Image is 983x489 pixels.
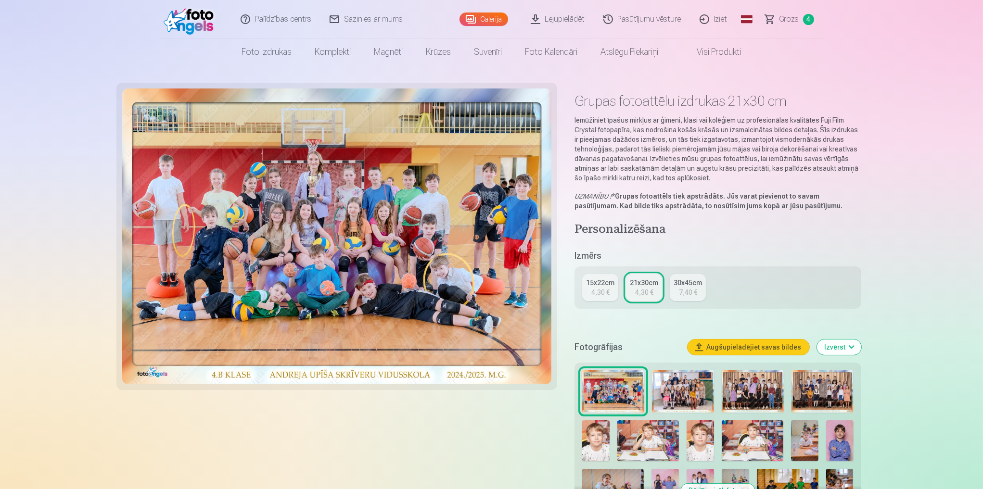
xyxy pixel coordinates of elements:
[304,38,363,65] a: Komplekti
[460,13,508,26] a: Galerija
[463,38,514,65] a: Suvenīri
[582,274,618,301] a: 15x22cm4,30 €
[363,38,415,65] a: Magnēti
[591,288,610,297] div: 4,30 €
[779,13,799,25] span: Grozs
[164,4,219,35] img: /fa1
[574,92,861,110] h1: Grupas fotoattēlu izdrukas 21x30 cm
[635,288,653,297] div: 4,30 €
[574,249,861,263] h5: Izmērs
[574,192,612,200] em: UZMANĪBU !
[670,274,706,301] a: 30x45cm7,40 €
[817,339,861,355] button: Izvērst
[415,38,463,65] a: Krūzes
[514,38,589,65] a: Foto kalendāri
[574,192,843,210] strong: Grupas fotoattēls tiek apstrādāts. Jūs varat pievienot to savam pasūtījumam. Kad bilde tiks apstr...
[586,278,614,288] div: 15x22cm
[803,14,814,25] span: 4
[688,339,809,355] button: Augšupielādējiet savas bildes
[574,340,679,354] h5: Fotogrāfijas
[589,38,670,65] a: Atslēgu piekariņi
[674,278,702,288] div: 30x45cm
[626,274,662,301] a: 21x30cm4,30 €
[574,115,861,183] p: Iemūžiniet īpašus mirkļus ar ģimeni, klasi vai kolēģiem uz profesionālas kvalitātes Fuji Film Cry...
[574,222,861,238] h4: Personalizēšana
[670,38,753,65] a: Visi produkti
[679,288,697,297] div: 7,40 €
[230,38,304,65] a: Foto izdrukas
[630,278,658,288] div: 21x30cm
